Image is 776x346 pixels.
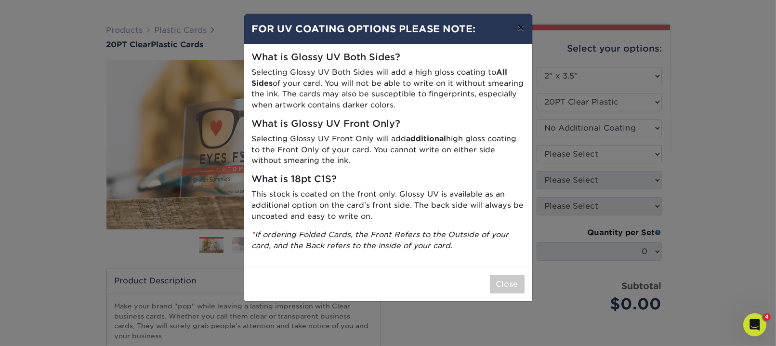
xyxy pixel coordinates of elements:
button: × [510,14,532,41]
h5: What is 18pt C1S? [252,174,525,185]
button: Close [490,275,525,293]
i: *If ordering Folded Cards, the Front Refers to the Outside of your card, and the Back refers to t... [252,230,509,250]
p: Selecting Glossy UV Front Only will add high gloss coating to the Front Only of your card. You ca... [252,133,525,166]
p: This stock is coated on the front only. Glossy UV is available as an additional option on the car... [252,189,525,222]
strong: additional [407,134,447,143]
span: 4 [763,313,771,321]
h5: What is Glossy UV Front Only? [252,119,525,130]
p: Selecting Glossy UV Both Sides will add a high gloss coating to of your card. You will not be abl... [252,67,525,111]
iframe: Intercom live chat [743,313,766,336]
h4: FOR UV COATING OPTIONS PLEASE NOTE: [252,22,525,36]
strong: All Sides [252,67,508,88]
h5: What is Glossy UV Both Sides? [252,52,525,63]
